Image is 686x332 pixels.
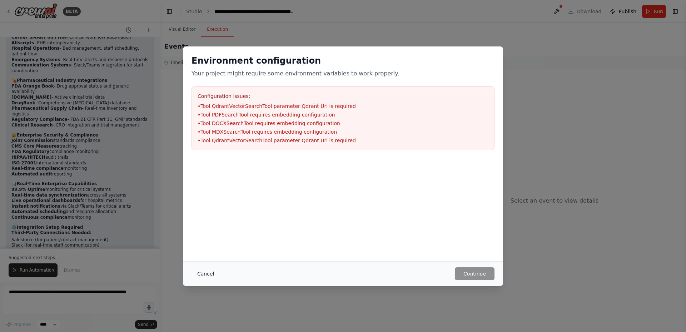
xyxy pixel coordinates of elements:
h2: Environment configuration [192,55,494,66]
button: Cancel [192,267,220,280]
li: • Tool QdrantVectorSearchTool parameter Qdrant Url is required [198,137,488,144]
li: • Tool MDXSearchTool requires embedding configuration [198,128,488,135]
p: Your project might require some environment variables to work properly. [192,69,494,78]
button: Continue [455,267,494,280]
li: • Tool PDFSearchTool requires embedding configuration [198,111,488,118]
h3: Configuration issues: [198,93,488,100]
li: • Tool QdrantVectorSearchTool parameter Qdrant Url is required [198,103,488,110]
li: • Tool DOCXSearchTool requires embedding configuration [198,120,488,127]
